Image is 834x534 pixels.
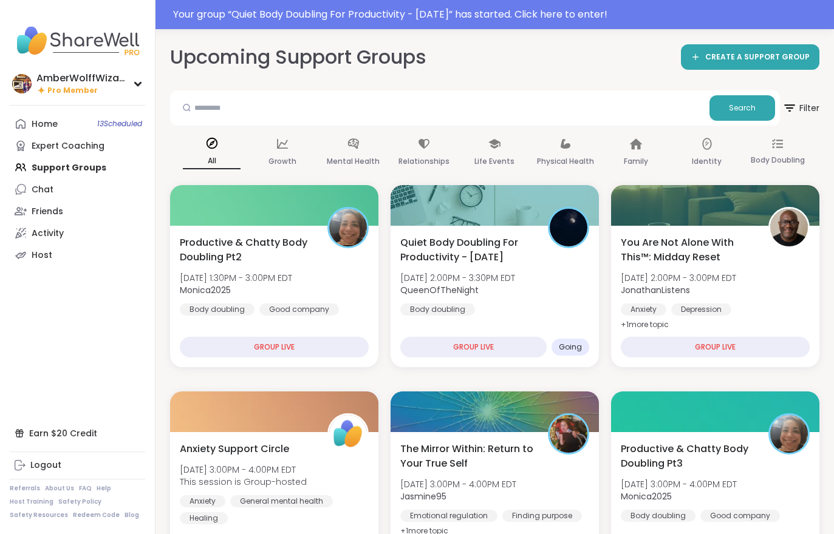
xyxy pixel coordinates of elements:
[45,484,74,493] a: About Us
[32,140,104,152] div: Expert Coaching
[10,422,145,444] div: Earn $20 Credit
[400,272,515,284] span: [DATE] 2:00PM - 3:30PM EDT
[782,93,819,123] span: Filter
[180,272,292,284] span: [DATE] 1:30PM - 3:00PM EDT
[770,415,808,453] img: Monica2025
[782,90,819,126] button: Filter
[400,478,516,490] span: [DATE] 3:00PM - 4:00PM EDT
[624,154,648,169] p: Family
[10,222,145,244] a: Activity
[259,303,339,316] div: Good company
[230,495,333,507] div: General mental health
[32,249,52,262] div: Host
[10,200,145,222] a: Friends
[502,510,582,522] div: Finding purpose
[10,113,145,135] a: Home13Scheduled
[58,498,101,506] a: Safety Policy
[180,495,225,507] div: Anxiety
[10,455,145,476] a: Logout
[400,303,475,316] div: Body doubling
[32,184,53,196] div: Chat
[180,337,369,357] div: GROUP LIVE
[10,19,145,62] img: ShareWell Nav Logo
[621,284,690,296] b: JonathanListens
[770,209,808,246] img: JonathanListens
[474,154,514,169] p: Life Events
[30,459,61,471] div: Logout
[692,154,722,169] p: Identity
[621,442,755,471] span: Productive & Chatty Body Doubling Pt3
[400,284,479,296] b: QueenOfTheNight
[327,154,380,169] p: Mental Health
[180,512,228,524] div: Healing
[329,415,367,453] img: ShareWell
[79,484,92,493] a: FAQ
[400,235,535,265] span: Quiet Body Doubling For Productivity - [DATE]
[180,303,255,316] div: Body doubling
[180,284,231,296] b: Monica2025
[751,153,805,167] p: Body Doubling
[32,228,64,240] div: Activity
[170,44,426,71] h2: Upcoming Support Groups
[621,490,672,502] b: Monica2025
[729,103,756,113] span: Search
[10,178,145,200] a: Chat
[268,154,296,169] p: Growth
[400,490,446,502] b: Jasmine95
[180,235,314,265] span: Productive & Chatty Body Doubling Pt2
[10,498,53,506] a: Host Training
[400,337,547,357] div: GROUP LIVE
[621,510,696,522] div: Body doubling
[398,154,449,169] p: Relationships
[47,86,98,96] span: Pro Member
[97,119,142,129] span: 13 Scheduled
[73,511,120,519] a: Redeem Code
[621,272,736,284] span: [DATE] 2:00PM - 3:00PM EDT
[621,337,810,357] div: GROUP LIVE
[621,303,666,316] div: Anxiety
[32,118,58,130] div: Home
[180,464,307,476] span: [DATE] 3:00PM - 4:00PM EDT
[700,510,780,522] div: Good company
[10,244,145,266] a: Host
[537,154,594,169] p: Physical Health
[550,415,587,453] img: Jasmine95
[32,206,63,218] div: Friends
[559,342,582,352] span: Going
[709,95,775,121] button: Search
[681,44,819,70] a: CREATE A SUPPORT GROUP
[125,511,139,519] a: Blog
[10,135,145,157] a: Expert Coaching
[10,511,68,519] a: Safety Resources
[36,72,128,85] div: AmberWolffWizard
[10,484,40,493] a: Referrals
[400,510,497,522] div: Emotional regulation
[12,74,32,93] img: AmberWolffWizard
[97,484,111,493] a: Help
[400,442,535,471] span: The Mirror Within: Return to Your True Self
[621,478,737,490] span: [DATE] 3:00PM - 4:00PM EDT
[671,303,731,316] div: Depression
[183,154,241,169] p: All
[180,476,307,488] span: This session is Group-hosted
[180,442,289,456] span: Anxiety Support Circle
[329,209,367,246] img: Monica2025
[705,52,810,63] span: CREATE A SUPPORT GROUP
[621,235,755,265] span: You Are Not Alone With This™: Midday Reset
[550,209,587,246] img: QueenOfTheNight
